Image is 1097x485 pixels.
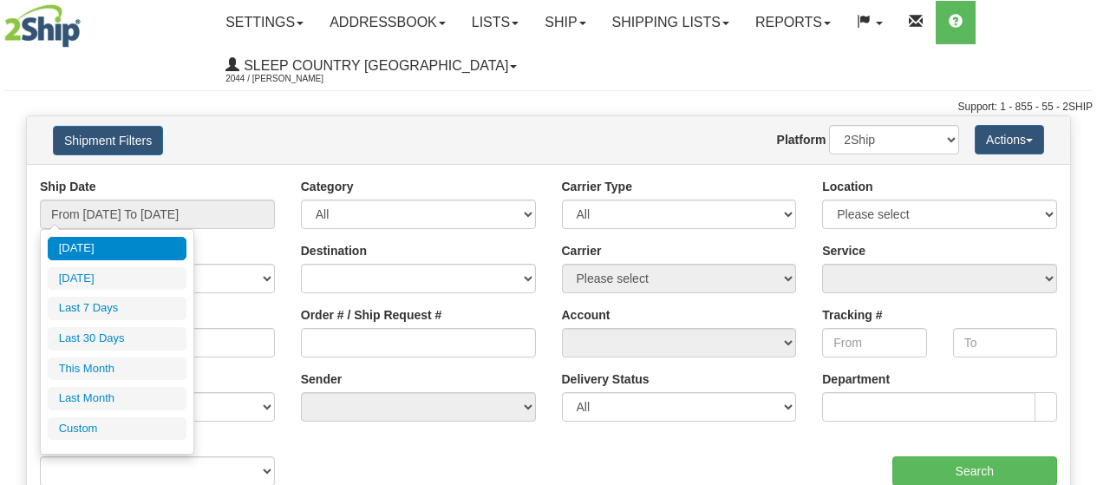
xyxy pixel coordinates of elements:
label: Account [562,306,611,324]
li: [DATE] [48,267,186,291]
li: This Month [48,357,186,381]
a: Reports [742,1,844,44]
img: logo2044.jpg [4,4,81,48]
iframe: chat widget [1057,154,1095,331]
input: To [953,328,1057,357]
label: Carrier [562,242,602,259]
label: Carrier Type [562,178,632,195]
label: Category [301,178,354,195]
label: Ship Date [40,178,96,195]
a: Sleep Country [GEOGRAPHIC_DATA] 2044 / [PERSON_NAME] [212,44,530,88]
li: Custom [48,417,186,441]
label: Service [822,242,865,259]
li: Last 30 Days [48,327,186,351]
label: Location [822,178,872,195]
a: Settings [212,1,317,44]
li: Last Month [48,387,186,410]
label: Destination [301,242,367,259]
a: Shipping lists [599,1,742,44]
input: From [822,328,926,357]
a: Ship [532,1,598,44]
button: Shipment Filters [53,126,163,155]
label: Platform [777,131,826,148]
label: Tracking # [822,306,882,324]
a: Addressbook [317,1,459,44]
span: 2044 / [PERSON_NAME] [225,70,356,88]
label: Sender [301,370,342,388]
span: Sleep Country [GEOGRAPHIC_DATA] [239,58,508,73]
li: Last 7 Days [48,297,186,320]
div: Support: 1 - 855 - 55 - 2SHIP [4,100,1093,115]
label: Order # / Ship Request # [301,306,442,324]
button: Actions [975,125,1044,154]
li: [DATE] [48,237,186,260]
label: Department [822,370,890,388]
label: Delivery Status [562,370,650,388]
a: Lists [459,1,532,44]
